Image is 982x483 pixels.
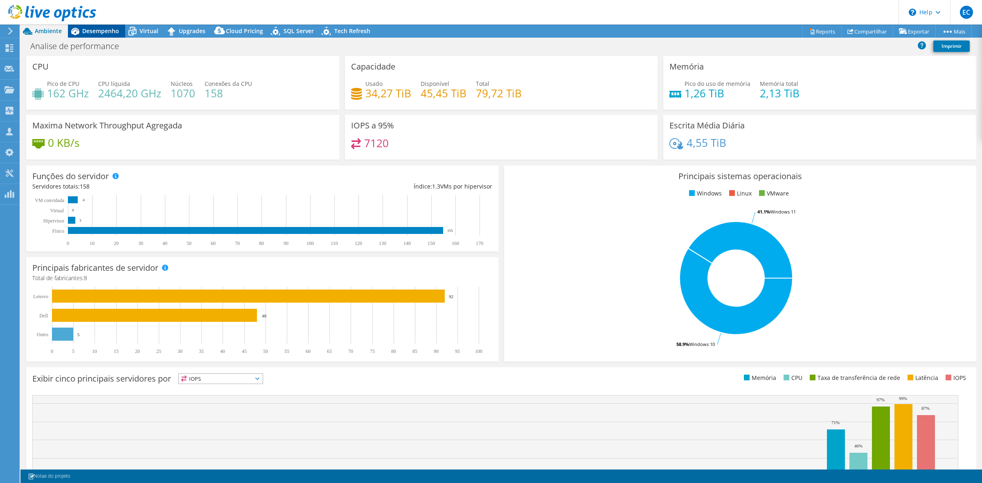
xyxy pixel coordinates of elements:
h3: IOPS a 95% [351,121,394,130]
text: 4 [83,198,85,202]
text: 25 [156,348,161,354]
text: 100 [306,240,314,246]
text: 100 [475,348,482,354]
text: Hipervisor [43,218,64,224]
span: IOPS [179,374,263,384]
text: 5 [72,348,74,354]
span: Cloud Pricing [226,27,263,35]
h4: 34,27 TiB [365,89,411,98]
h1: Analise de performance [27,42,132,51]
li: Linux [727,189,752,198]
span: Usado [365,80,383,88]
h3: Principais sistemas operacionais [510,172,970,181]
span: Conexões da CPU [205,80,252,88]
text: 75 [370,348,375,354]
text: 55 [284,348,289,354]
text: 80 [391,348,396,354]
h4: 2464,20 GHz [98,89,161,98]
a: Imprimir [933,40,970,52]
text: 155 [447,229,453,233]
span: Upgrades [179,27,205,35]
span: Tech Refresh [334,27,370,35]
a: Exportar [893,25,936,38]
h4: 1070 [171,89,195,98]
text: 92 [449,294,453,299]
h3: Capacidade [351,62,395,71]
h4: Total de fabricantes: [32,274,492,283]
h4: 162 GHz [47,89,89,98]
text: 20 [114,240,119,246]
text: 0 [51,348,53,354]
h3: Principais fabricantes de servidor [32,263,158,272]
text: 30 [178,348,182,354]
span: Desempenho [82,27,119,35]
span: Virtual [140,27,158,35]
text: Outro [37,332,48,337]
li: Memória [742,373,776,382]
span: SQL Server [284,27,314,35]
text: 150 [428,240,435,246]
span: Ambiente [35,27,62,35]
tspan: 41.1% [757,209,770,215]
svg: \n [909,9,916,16]
text: 110 [331,240,338,246]
text: 35 [199,348,204,354]
tspan: Windows 11 [770,209,796,215]
div: Servidores totais: [32,182,262,191]
span: 1.3 [432,182,440,190]
span: Total [476,80,489,88]
h4: 0 KB/s [48,138,79,147]
text: VM convidada [35,198,64,203]
text: 60 [306,348,311,354]
h4: 79,72 TiB [476,89,522,98]
text: 10 [92,348,97,354]
h3: Maxima Network Throughput Agregada [32,121,182,130]
li: Windows [687,189,722,198]
h3: CPU [32,62,49,71]
text: 99% [899,396,907,401]
text: 60 [211,240,216,246]
h3: Escrita Média Diária [669,121,745,130]
text: 95 [455,348,460,354]
text: 65 [327,348,332,354]
h4: 1,26 TiB [685,89,750,98]
li: Taxa de transferência de rede [808,373,900,382]
text: 170 [476,240,483,246]
h4: 158 [205,89,252,98]
h4: 4,55 TiB [687,138,726,147]
h4: 45,45 TiB [421,89,466,98]
span: Pico do uso de memória [685,80,750,88]
text: 45 [242,348,247,354]
text: 50 [187,240,191,246]
text: 87% [921,406,930,411]
li: VMware [757,189,789,198]
text: Virtual [50,208,64,213]
text: 10 [90,240,95,246]
a: Notas do projeto [22,471,76,481]
a: Compartilhar [841,25,893,38]
text: 40 [220,348,225,354]
span: 158 [80,182,90,190]
text: 3 [79,218,81,222]
h4: 7120 [364,139,389,148]
text: 15 [114,348,119,354]
li: IOPS [944,373,966,382]
text: 85 [412,348,417,354]
text: 30 [138,240,143,246]
text: 130 [379,240,386,246]
h3: Memória [669,62,704,71]
span: Pico de CPU [47,80,79,88]
text: 48 [262,313,267,318]
span: Núcleos [171,80,193,88]
span: EC [960,6,973,19]
span: Memória total [760,80,798,88]
text: 20 [135,348,140,354]
text: 0 [67,240,69,246]
text: 0 [72,208,74,212]
text: 90 [284,240,288,246]
div: Índice: VMs por hipervisor [262,182,492,191]
text: Dell [39,313,48,319]
text: 120 [355,240,362,246]
tspan: Windows 10 [689,341,715,347]
span: CPU líquida [98,80,130,88]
